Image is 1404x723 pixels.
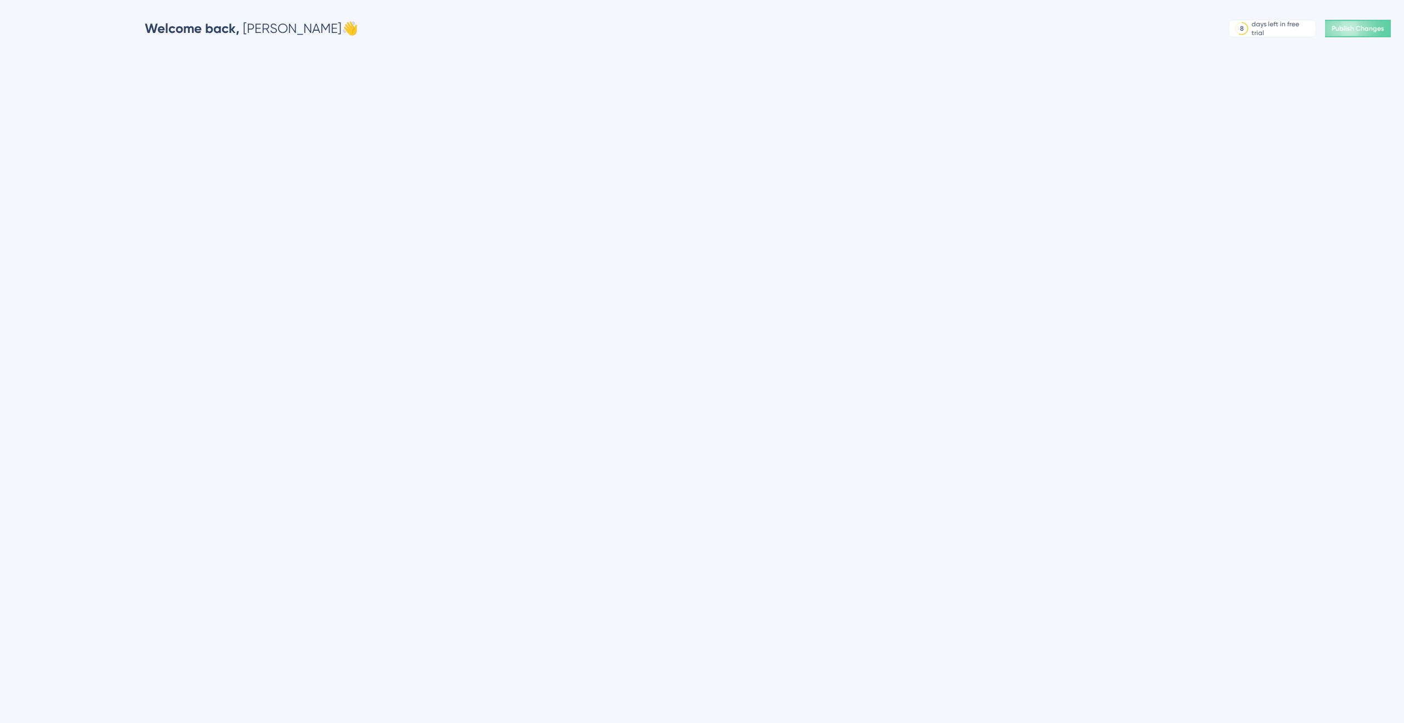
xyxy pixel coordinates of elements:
span: Welcome back, [145,20,240,36]
button: Publish Changes [1325,20,1391,37]
div: [PERSON_NAME] 👋 [145,20,358,37]
span: Publish Changes [1332,24,1384,33]
div: days left in free trial [1252,20,1312,37]
div: 8 [1240,24,1244,33]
